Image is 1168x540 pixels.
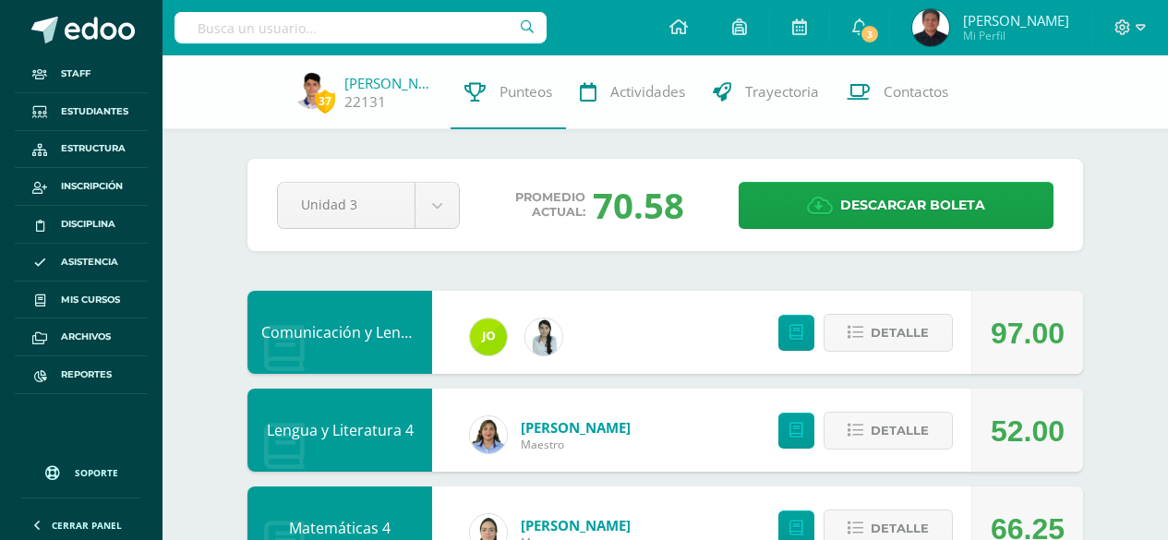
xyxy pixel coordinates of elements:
[521,437,631,452] span: Maestro
[745,82,819,102] span: Trayectoria
[22,448,140,493] a: Soporte
[61,330,111,344] span: Archivos
[289,518,391,538] a: Matemáticas 4
[884,82,948,102] span: Contactos
[521,418,631,437] a: [PERSON_NAME]
[860,24,880,44] span: 3
[15,282,148,319] a: Mis cursos
[61,367,112,382] span: Reportes
[833,55,962,129] a: Contactos
[261,322,518,342] a: Comunicación y Lenguaje L3, Inglés 4
[61,293,120,307] span: Mis cursos
[344,74,437,92] a: [PERSON_NAME]
[610,82,685,102] span: Actividades
[75,466,118,479] span: Soporte
[15,356,148,394] a: Reportes
[699,55,833,129] a: Trayectoria
[61,217,115,232] span: Disciplina
[912,9,949,46] img: dfb2445352bbaa30de7fa1c39f03f7f6.png
[61,141,126,156] span: Estructura
[247,389,432,472] div: Lengua y Literatura 4
[15,318,148,356] a: Archivos
[739,182,1054,229] a: Descargar boleta
[267,420,414,440] a: Lengua y Literatura 4
[15,168,148,206] a: Inscripción
[470,318,507,355] img: 79eb5cb28572fb7ebe1e28c28929b0fa.png
[566,55,699,129] a: Actividades
[963,11,1069,30] span: [PERSON_NAME]
[470,416,507,453] img: d5f85972cab0d57661bd544f50574cc9.png
[61,179,123,194] span: Inscripción
[963,28,1069,43] span: Mi Perfil
[824,412,953,450] button: Detalle
[451,55,566,129] a: Punteos
[15,131,148,169] a: Estructura
[175,12,547,43] input: Busca un usuario...
[824,314,953,352] button: Detalle
[52,519,122,532] span: Cerrar panel
[871,414,929,448] span: Detalle
[593,181,684,229] div: 70.58
[61,66,90,81] span: Staff
[15,55,148,93] a: Staff
[278,183,459,228] a: Unidad 3
[15,93,148,131] a: Estudiantes
[515,190,585,220] span: Promedio actual:
[294,72,331,109] img: 2269a7ee9b12c372a6c79b17f17228b0.png
[344,92,386,112] a: 22131
[315,90,335,113] span: 37
[521,516,631,534] a: [PERSON_NAME]
[525,318,562,355] img: 937d777aa527c70189f9fb3facc5f1f6.png
[840,183,985,228] span: Descargar boleta
[301,183,391,226] span: Unidad 3
[247,291,432,374] div: Comunicación y Lenguaje L3, Inglés 4
[61,104,128,119] span: Estudiantes
[991,390,1065,473] div: 52.00
[61,255,118,270] span: Asistencia
[871,316,929,350] span: Detalle
[15,244,148,282] a: Asistencia
[15,206,148,244] a: Disciplina
[991,292,1065,375] div: 97.00
[500,82,552,102] span: Punteos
